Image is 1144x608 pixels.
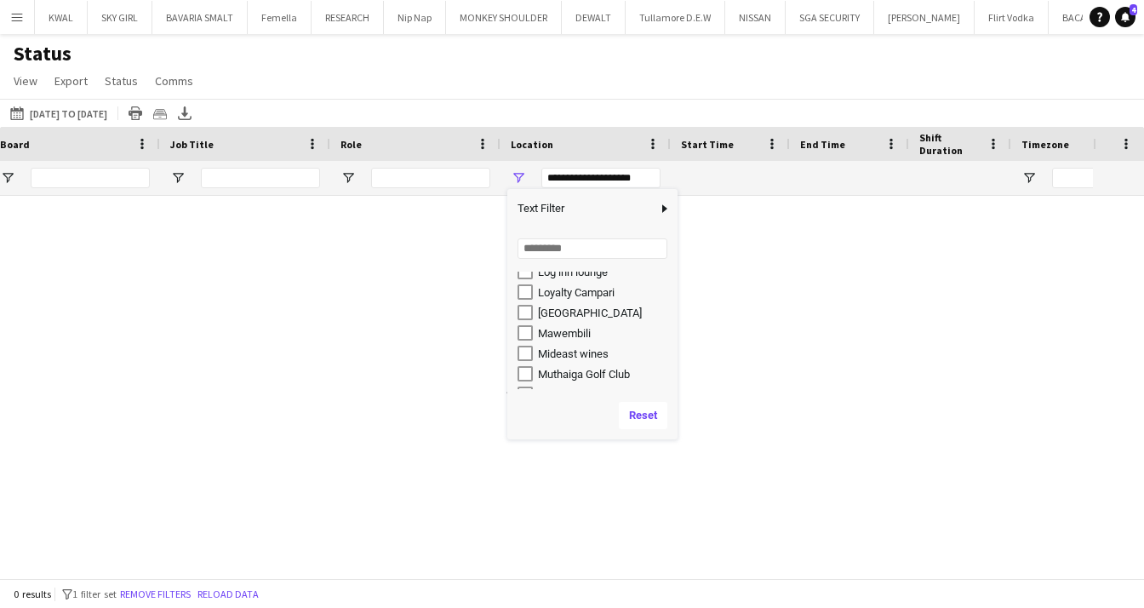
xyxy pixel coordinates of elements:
[384,1,446,34] button: Nip Nap
[1052,168,1103,188] input: Timezone Filter Input
[538,286,672,299] div: Loyalty Campari
[105,73,138,89] span: Status
[72,588,117,600] span: 1 filter set
[446,1,562,34] button: MONKEY SHOULDER
[174,103,195,123] app-action-btn: Export XLSX
[506,390,638,403] div: 1 filter set
[14,73,37,89] span: View
[562,1,626,34] button: DEWALT
[507,189,678,439] div: Column Filter
[340,138,362,151] span: Role
[31,168,150,188] input: Board Filter Input
[48,70,94,92] a: Export
[371,168,490,188] input: Role Filter Input
[98,70,145,92] a: Status
[1021,138,1069,151] span: Timezone
[88,1,152,34] button: SKY GIRL
[152,1,248,34] button: BAVARIA SMALT
[117,585,194,604] button: Remove filters
[1021,170,1037,186] button: Open Filter Menu
[538,347,672,360] div: Mideast wines
[125,103,146,123] app-action-btn: Print
[155,73,193,89] span: Comms
[1130,4,1137,15] span: 4
[170,170,186,186] button: Open Filter Menu
[506,370,638,383] div: 0 results
[626,1,725,34] button: Tullamore D.E.W
[619,402,667,429] button: Reset
[538,266,672,278] div: Log inn lounge
[538,327,672,340] div: Mawembili
[538,388,672,401] div: Otiende
[975,1,1049,34] button: Flirt Vodka
[170,138,214,151] span: Job Title
[148,70,200,92] a: Comms
[511,170,526,186] button: Open Filter Menu
[54,73,88,89] span: Export
[194,585,262,604] button: Reload data
[507,194,657,223] span: Text Filter
[786,1,874,34] button: SGA SECURITY
[312,1,384,34] button: RESEARCH
[7,70,44,92] a: View
[511,138,553,151] span: Location
[340,170,356,186] button: Open Filter Menu
[518,238,667,259] input: Search filter values
[1115,7,1135,27] a: 4
[681,138,734,151] span: Start Time
[35,1,88,34] button: KWAL
[1049,1,1115,34] button: BACARDI
[919,131,981,157] span: Shift Duration
[725,1,786,34] button: NISSAN
[248,1,312,34] button: Femella
[150,103,170,123] app-action-btn: Crew files as ZIP
[874,1,975,34] button: [PERSON_NAME]
[201,168,320,188] input: Job Title Filter Input
[538,307,672,319] div: [GEOGRAPHIC_DATA]
[7,103,111,123] button: [DATE] to [DATE]
[538,368,672,381] div: Muthaiga Golf Club
[800,138,845,151] span: End Time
